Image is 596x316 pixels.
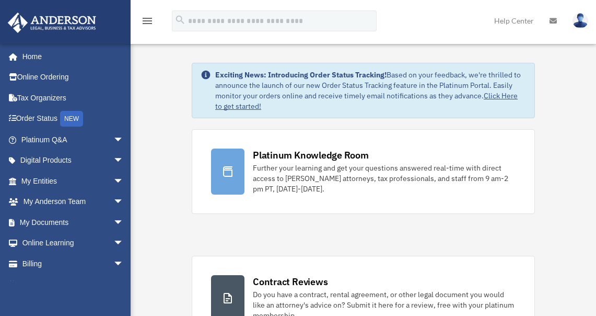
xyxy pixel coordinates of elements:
[113,171,134,192] span: arrow_drop_down
[7,212,139,233] a: My Documentsarrow_drop_down
[7,108,139,130] a: Order StatusNEW
[253,149,369,162] div: Platinum Knowledge Room
[7,171,139,191] a: My Entitiesarrow_drop_down
[7,129,139,150] a: Platinum Q&Aarrow_drop_down
[113,129,134,151] span: arrow_drop_down
[113,150,134,172] span: arrow_drop_down
[113,253,134,275] span: arrow_drop_down
[174,14,186,26] i: search
[7,46,134,67] a: Home
[7,87,139,108] a: Tax Organizers
[141,15,154,27] i: menu
[215,91,518,111] a: Click Here to get started!
[215,70,526,111] div: Based on your feedback, we're thrilled to announce the launch of our new Order Status Tracking fe...
[113,191,134,213] span: arrow_drop_down
[7,274,139,295] a: Events Calendar
[60,111,83,127] div: NEW
[141,18,154,27] a: menu
[253,275,328,288] div: Contract Reviews
[192,129,535,214] a: Platinum Knowledge Room Further your learning and get your questions answered real-time with dire...
[7,150,139,171] a: Digital Productsarrow_drop_down
[7,191,139,212] a: My Anderson Teamarrow_drop_down
[253,163,516,194] div: Further your learning and get your questions answered real-time with direct access to [PERSON_NAM...
[7,67,139,88] a: Online Ordering
[215,70,387,80] strong: Exciting News: Introducing Order Status Tracking!
[7,253,139,274] a: Billingarrow_drop_down
[5,13,99,33] img: Anderson Advisors Platinum Portal
[113,233,134,254] span: arrow_drop_down
[572,13,588,28] img: User Pic
[7,233,139,254] a: Online Learningarrow_drop_down
[113,212,134,233] span: arrow_drop_down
